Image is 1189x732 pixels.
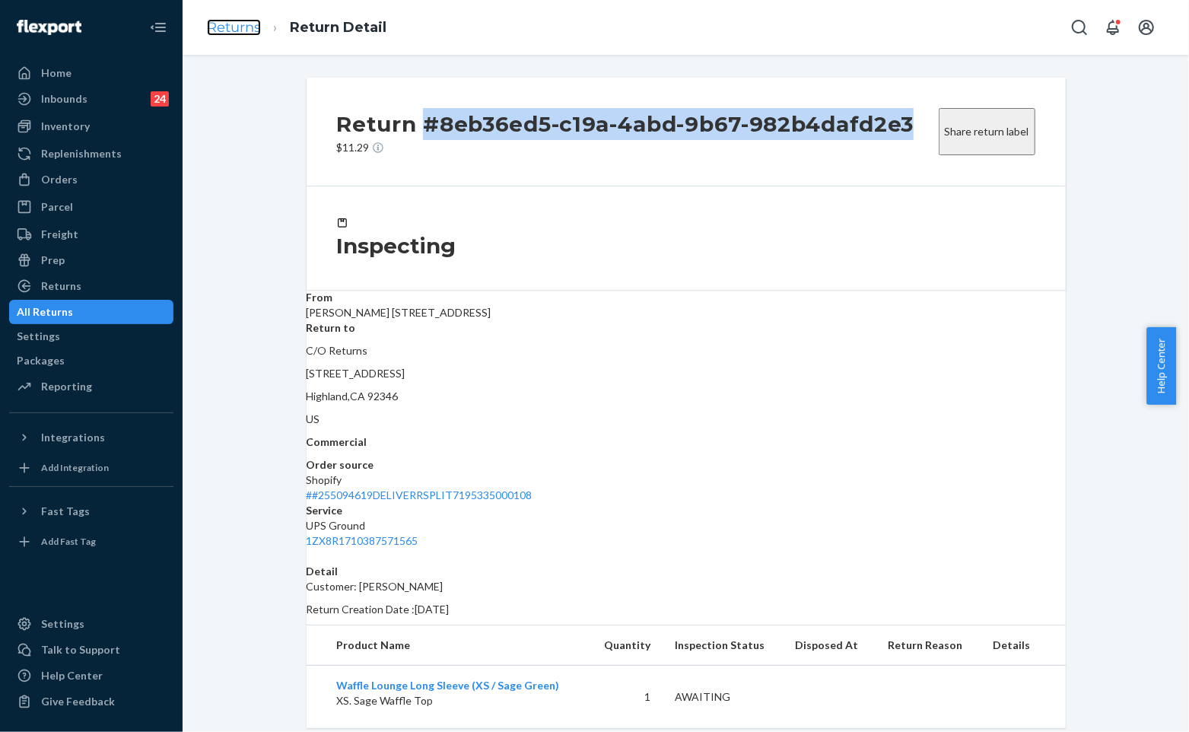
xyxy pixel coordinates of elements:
div: Returns [41,278,81,294]
p: Customer: [PERSON_NAME] [307,579,1066,594]
h2: Return #8eb36ed5-c19a-4abd-9b67-982b4dafd2e3 [337,108,914,140]
p: XS. Sage Waffle Top [337,693,576,708]
dt: Detail [307,564,1066,579]
div: Add Integration [41,461,109,474]
a: Prep [9,248,173,272]
p: Highland , CA 92346 [307,389,1066,404]
a: Inventory [9,114,173,138]
a: Reporting [9,374,173,399]
span: [PERSON_NAME] [STREET_ADDRESS] [307,306,491,319]
p: C/O Returns [307,343,1066,358]
a: ##255094619DELIVERRSPLIT7195335000108 [307,489,533,501]
div: Inventory [41,119,90,134]
div: Inbounds [41,91,87,107]
div: Add Fast Tag [41,535,96,548]
dt: Service [307,503,1066,518]
h3: Inspecting [337,232,1035,259]
button: Open Search Box [1064,12,1095,43]
div: Fast Tags [41,504,90,519]
div: Help Center [41,668,103,683]
div: AWAITING [675,689,771,705]
dt: From [307,290,1066,305]
div: All Returns [17,304,73,320]
a: Home [9,61,173,85]
a: Inbounds24 [9,87,173,111]
div: Orders [41,172,78,187]
div: Settings [17,329,60,344]
div: Home [41,65,72,81]
p: US [307,412,1066,427]
div: 24 [151,91,169,107]
div: Packages [17,353,65,368]
button: Close Navigation [143,12,173,43]
a: Parcel [9,195,173,219]
button: Fast Tags [9,499,173,524]
button: Give Feedback [9,689,173,714]
a: Freight [9,222,173,247]
img: Flexport logo [17,20,81,35]
a: Add Integration [9,456,173,480]
a: Replenishments [9,142,173,166]
div: Replenishments [41,146,122,161]
button: Integrations [9,425,173,450]
span: UPS Ground [307,519,366,532]
p: [STREET_ADDRESS] [307,366,1066,381]
th: Return Reason [876,625,981,666]
a: Settings [9,612,173,636]
div: Talk to Support [41,642,120,657]
div: Freight [41,227,78,242]
button: Share return label [939,108,1035,155]
td: 1 [587,666,663,729]
a: Settings [9,324,173,348]
div: Parcel [41,199,73,215]
div: Integrations [41,430,105,445]
th: Quantity [587,625,663,666]
a: All Returns [9,300,173,324]
div: Reporting [41,379,92,394]
button: Open account menu [1131,12,1162,43]
ol: breadcrumbs [195,5,399,50]
div: Settings [41,616,84,632]
div: Shopify [307,473,1066,503]
a: Returns [207,19,261,36]
dt: Order source [307,457,1066,473]
strong: Commercial [307,435,367,448]
a: Add Fast Tag [9,530,173,554]
a: Return Detail [290,19,386,36]
dt: Return to [307,320,1066,336]
div: Prep [41,253,65,268]
a: 1ZX8R1710387571565 [307,534,418,547]
th: Disposed At [784,625,876,666]
p: Return Creation Date : [DATE] [307,602,1066,617]
p: $11.29 [337,140,914,155]
button: Help Center [1146,327,1176,405]
a: Returns [9,274,173,298]
th: Product Name [307,625,588,666]
a: Help Center [9,664,173,688]
div: Give Feedback [41,694,115,709]
a: Packages [9,348,173,373]
button: Open notifications [1098,12,1128,43]
th: Details [981,625,1065,666]
a: Talk to Support [9,638,173,662]
a: Orders [9,167,173,192]
a: Waffle Lounge Long Sleeve (XS / Sage Green) [337,679,560,692]
th: Inspection Status [663,625,784,666]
